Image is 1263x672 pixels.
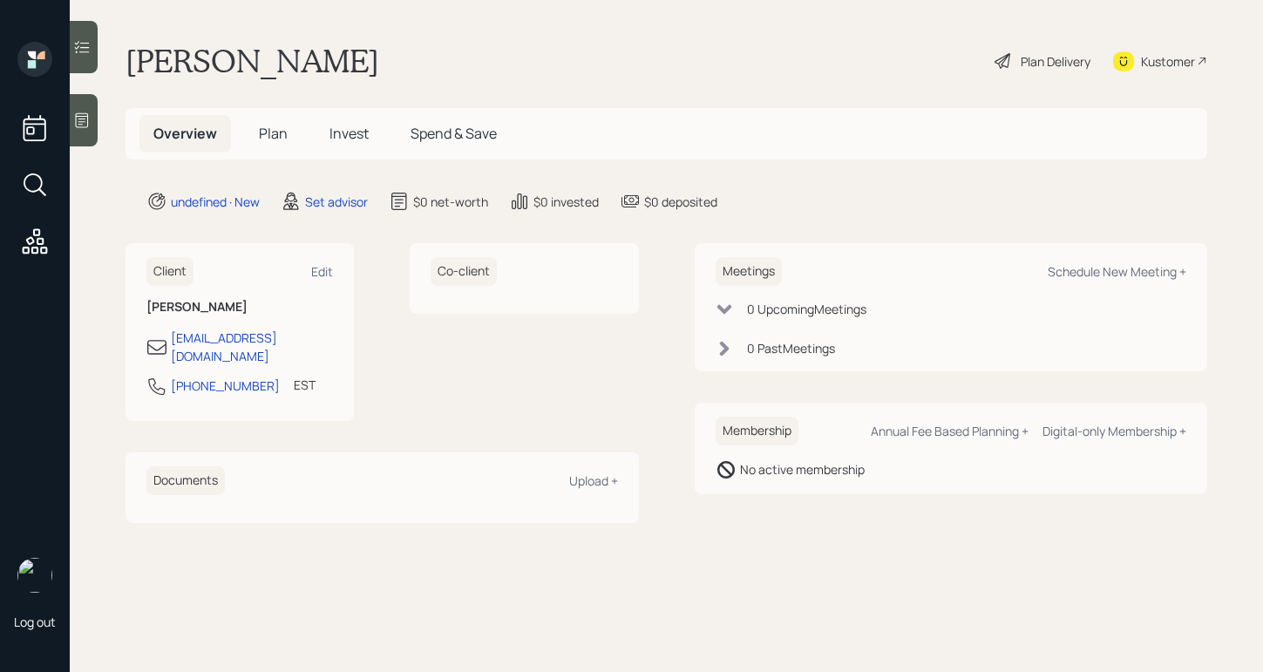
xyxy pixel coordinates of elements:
img: aleksandra-headshot.png [17,558,52,593]
div: Schedule New Meeting + [1048,263,1186,280]
h6: Co-client [431,257,497,286]
div: $0 invested [533,193,599,211]
div: Upload + [569,472,618,489]
h6: Membership [716,417,798,445]
span: Invest [329,124,369,143]
div: EST [294,376,316,394]
div: [EMAIL_ADDRESS][DOMAIN_NAME] [171,329,333,365]
div: No active membership [740,460,865,479]
div: Set advisor [305,193,368,211]
h6: Documents [146,466,225,495]
div: 0 Upcoming Meeting s [747,300,866,318]
div: Plan Delivery [1021,52,1090,71]
div: Log out [14,614,56,630]
h6: Client [146,257,194,286]
span: Overview [153,124,217,143]
div: 0 Past Meeting s [747,339,835,357]
div: Annual Fee Based Planning + [871,423,1029,439]
div: Kustomer [1141,52,1195,71]
div: Digital-only Membership + [1042,423,1186,439]
span: Plan [259,124,288,143]
div: $0 net-worth [413,193,488,211]
h6: [PERSON_NAME] [146,300,333,315]
div: $0 deposited [644,193,717,211]
div: undefined · New [171,193,260,211]
h6: Meetings [716,257,782,286]
h1: [PERSON_NAME] [126,42,379,80]
span: Spend & Save [411,124,497,143]
div: [PHONE_NUMBER] [171,377,280,395]
div: Edit [311,263,333,280]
